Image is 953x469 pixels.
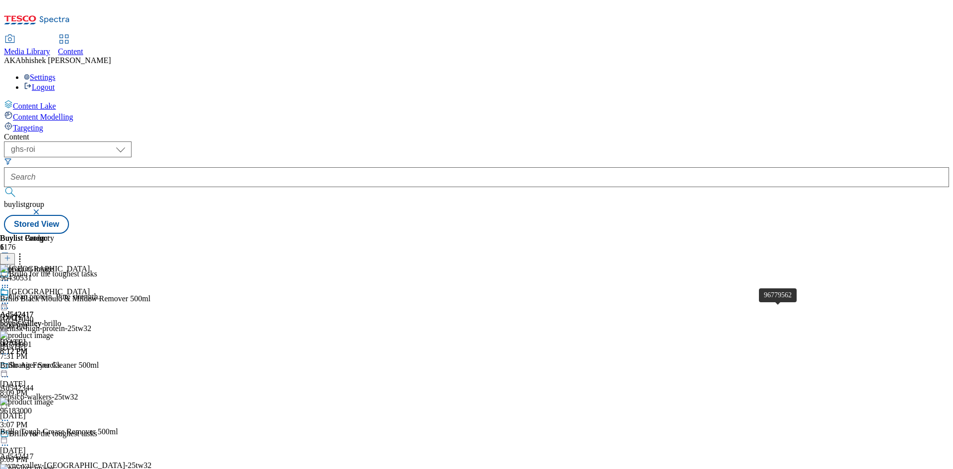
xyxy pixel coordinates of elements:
span: Targeting [13,124,43,132]
a: Logout [24,83,55,91]
span: Content [58,47,83,56]
span: AK [4,56,15,65]
a: Content Modelling [4,111,949,122]
span: Media Library [4,47,50,56]
div: Content [4,133,949,141]
a: Targeting [4,122,949,133]
span: Content Lake [13,102,56,110]
span: Abhishek [PERSON_NAME] [15,56,111,65]
input: Search [4,167,949,187]
span: Content Modelling [13,113,73,121]
a: Media Library [4,35,50,56]
a: Content [58,35,83,56]
svg: Search Filters [4,157,12,165]
a: Settings [24,73,56,81]
span: buylistgroup [4,200,44,208]
a: Content Lake [4,100,949,111]
button: Stored View [4,215,69,234]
